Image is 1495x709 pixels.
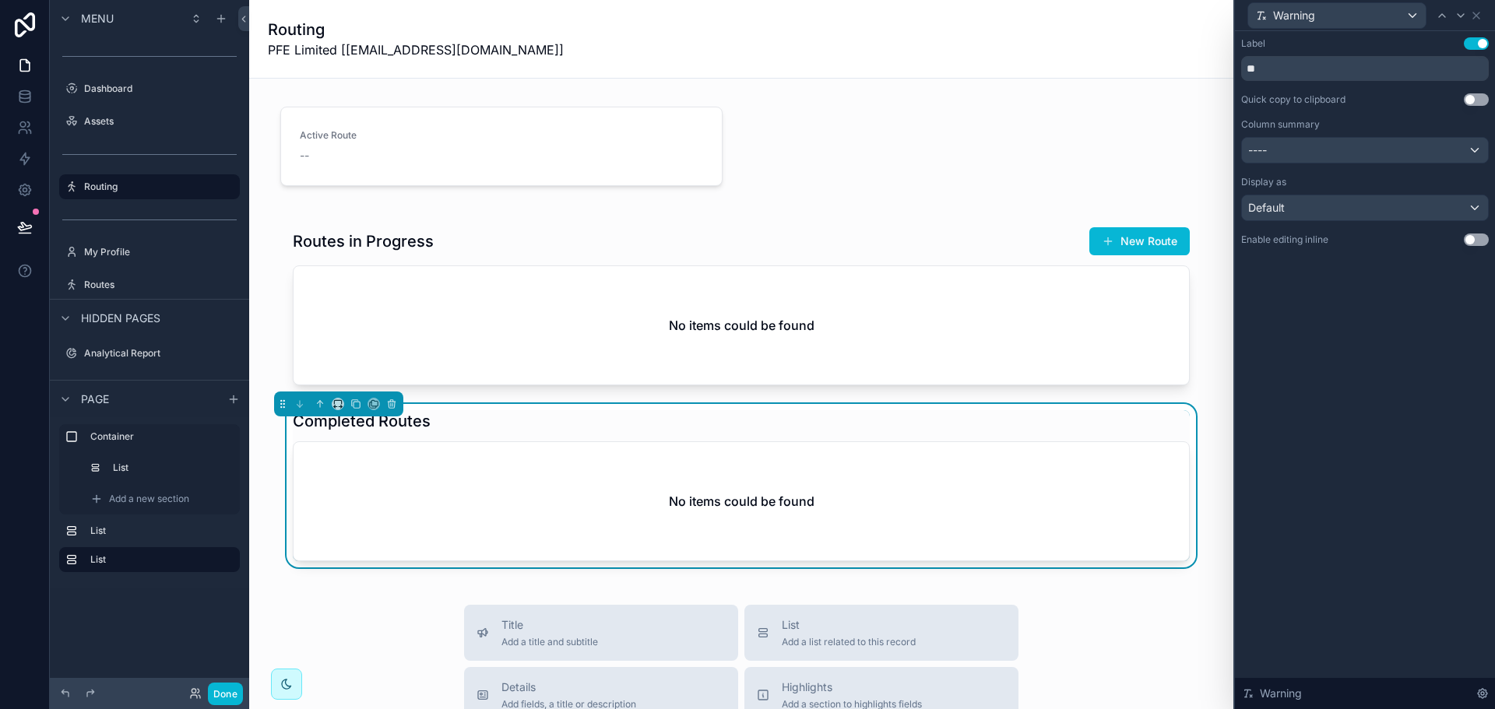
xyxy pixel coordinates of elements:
div: Label [1241,37,1265,50]
span: List [782,617,916,633]
label: List [113,462,230,474]
h2: No items could be found [669,492,814,511]
label: Container [90,430,234,443]
button: TitleAdd a title and subtitle [464,605,738,661]
span: Menu [81,11,114,26]
a: My Profile [59,240,240,265]
label: Routes [84,279,237,291]
span: Page [81,391,109,407]
span: Warning [1273,8,1315,23]
div: Quick copy to clipboard [1241,93,1345,106]
button: Done [208,683,243,705]
label: My Profile [84,246,237,258]
a: Assets [59,109,240,134]
label: Assets [84,115,237,128]
div: Enable editing inline [1241,233,1328,246]
span: Add a title and subtitle [501,636,598,648]
span: Highlights [782,679,922,695]
span: Default [1248,200,1285,216]
a: Routes [59,272,240,297]
div: scrollable content [50,417,249,588]
span: Hidden pages [81,311,160,326]
a: Dashboard [59,76,240,101]
button: ---- [1241,137,1489,163]
span: Add a list related to this record [782,636,916,648]
button: Default [1241,195,1489,221]
h1: Completed Routes [293,410,431,432]
h1: Routing [268,19,564,40]
span: ---- [1248,142,1267,158]
span: Title [501,617,598,633]
span: Warning [1260,686,1302,701]
span: Details [501,679,636,695]
label: Routing [84,181,230,193]
a: Analytical Report [59,341,240,366]
label: Display as [1241,176,1286,188]
span: Add a new section [109,493,189,505]
a: Routing [59,174,240,199]
button: ListAdd a list related to this record [744,605,1018,661]
label: List [90,525,234,537]
label: Dashboard [84,82,237,95]
span: PFE Limited [[EMAIL_ADDRESS][DOMAIN_NAME]] [268,40,564,59]
label: Analytical Report [84,347,237,360]
label: Column summary [1241,118,1320,131]
button: Warning [1247,2,1426,29]
label: List [90,553,227,566]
